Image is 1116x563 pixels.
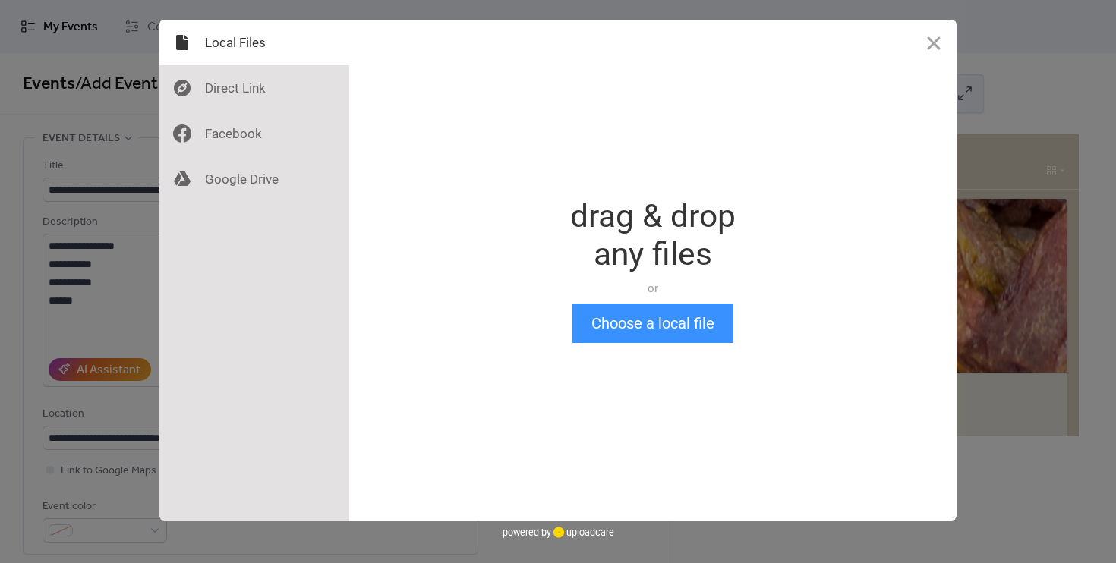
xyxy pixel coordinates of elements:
button: Close [911,20,957,65]
div: Google Drive [159,156,349,202]
div: drag & drop any files [570,197,736,273]
button: Choose a local file [572,304,733,343]
div: Direct Link [159,65,349,111]
div: Facebook [159,111,349,156]
a: uploadcare [551,527,614,538]
div: powered by [503,521,614,543]
div: or [570,281,736,296]
div: Local Files [159,20,349,65]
